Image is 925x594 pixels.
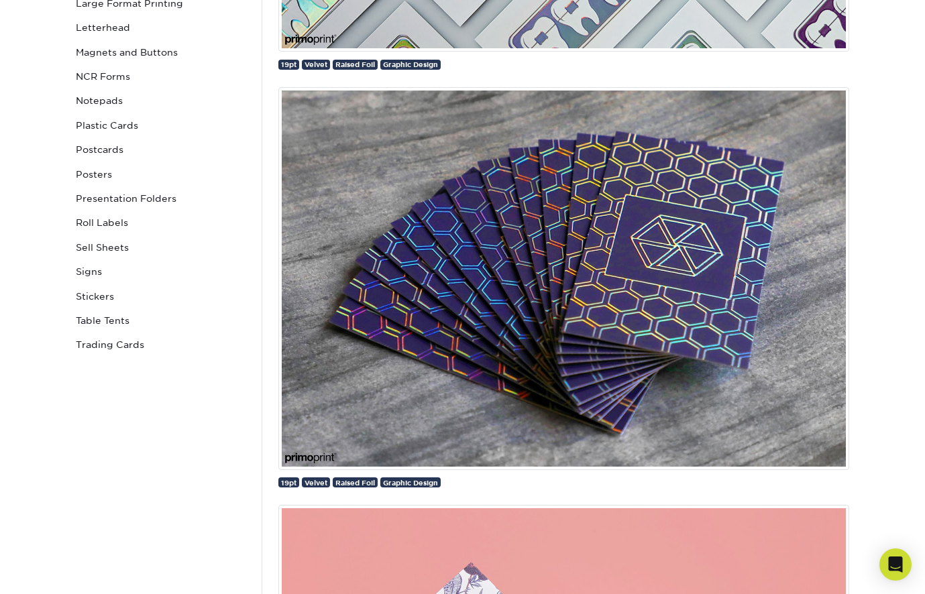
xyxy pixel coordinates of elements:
[70,308,252,333] a: Table Tents
[333,477,378,487] a: Raised Foil
[70,162,252,186] a: Posters
[305,60,327,68] span: Velvet
[70,284,252,308] a: Stickers
[879,548,912,581] div: Open Intercom Messenger
[335,60,375,68] span: Raised Foil
[70,259,252,284] a: Signs
[70,88,252,113] a: Notepads
[281,479,296,487] span: 19pt
[281,60,296,68] span: 19pt
[70,235,252,259] a: Sell Sheets
[380,60,441,70] a: Graphic Design
[302,477,330,487] a: Velvet
[383,479,438,487] span: Graphic Design
[302,60,330,70] a: Velvet
[383,60,438,68] span: Graphic Design
[70,64,252,88] a: NCR Forms
[278,60,299,70] a: 19pt
[70,333,252,357] a: Trading Cards
[70,40,252,64] a: Magnets and Buttons
[335,479,375,487] span: Raised Foil
[278,87,849,470] img: Custom Designed Raised Holographic Foil Business Cards
[70,211,252,235] a: Roll Labels
[70,15,252,40] a: Letterhead
[278,477,299,487] a: 19pt
[70,137,252,162] a: Postcards
[380,477,441,487] a: Graphic Design
[70,186,252,211] a: Presentation Folders
[333,60,378,70] a: Raised Foil
[70,113,252,137] a: Plastic Cards
[305,479,327,487] span: Velvet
